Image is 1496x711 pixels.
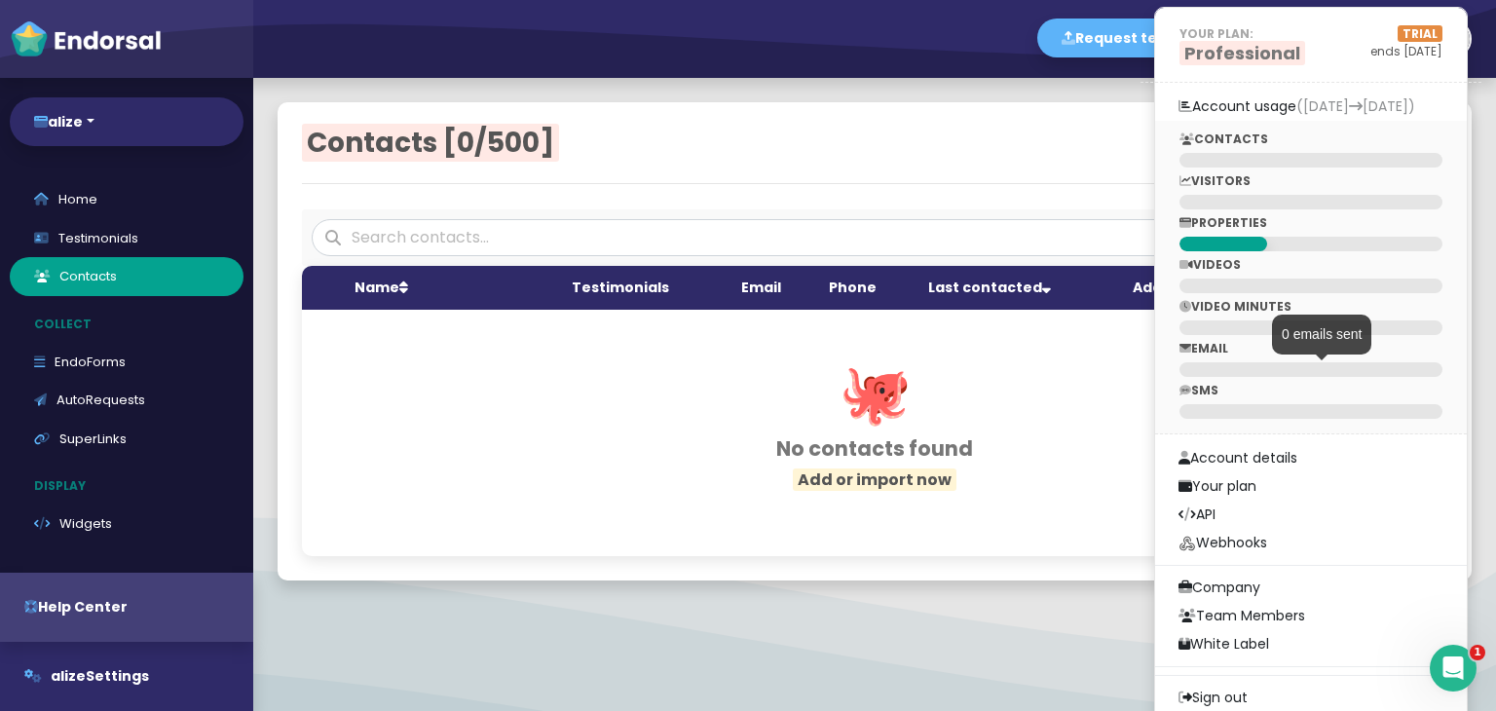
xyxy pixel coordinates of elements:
[1179,131,1442,148] p: CONTACTS
[10,543,243,582] a: ReviewHQ
[1179,25,1305,43] p: YOUR PLAN:
[1155,472,1467,501] a: Your plan
[10,19,162,58] img: endorsal-logo-white@2x.png
[51,666,86,686] span: alize
[351,358,1399,429] h1: 🐙
[1155,630,1467,658] a: White Label
[312,219,1438,256] input: Search contacts...
[1155,501,1467,529] a: API
[1155,602,1467,630] a: Team Members
[343,266,560,310] th: Name
[10,306,253,343] p: Collect
[560,266,729,310] th: Testimonials
[1430,645,1477,692] iframe: Intercom live chat
[1155,444,1467,472] a: Account details
[1155,574,1467,602] a: Company
[10,420,243,459] a: SuperLinks
[1179,340,1442,357] p: EMAIL
[1179,172,1442,190] p: VISITORS
[1334,43,1442,60] p: ends [DATE]
[729,266,818,310] th: Email
[351,436,1399,461] h3: No contacts found
[1179,214,1442,232] p: PROPERTIES
[1179,298,1442,316] p: VIDEO MINUTES
[793,468,956,491] span: Add or import now
[1398,25,1442,42] span: TRIAL
[1179,256,1442,274] p: VIDEOS
[1121,266,1285,310] th: Added
[1155,529,1467,557] a: Webhooks
[10,97,243,146] button: alize
[1470,645,1485,660] span: 1
[1296,96,1415,116] span: ([DATE] [DATE])
[1179,382,1442,399] p: SMS
[1037,19,1252,57] button: Request testimonial
[10,381,243,420] a: AutoRequests
[817,266,916,310] th: Phone
[1179,41,1305,65] span: Professional
[10,180,243,219] a: Home
[10,219,243,258] a: Testimonials
[10,257,243,296] a: Contacts
[10,343,243,382] a: EndoForms
[302,124,559,162] span: Contacts [0/500]
[10,505,243,543] a: Widgets
[916,266,1121,310] th: Last contacted
[1272,315,1371,355] div: 0 emails sent
[1155,93,1467,121] a: Account usage
[10,468,253,505] p: Display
